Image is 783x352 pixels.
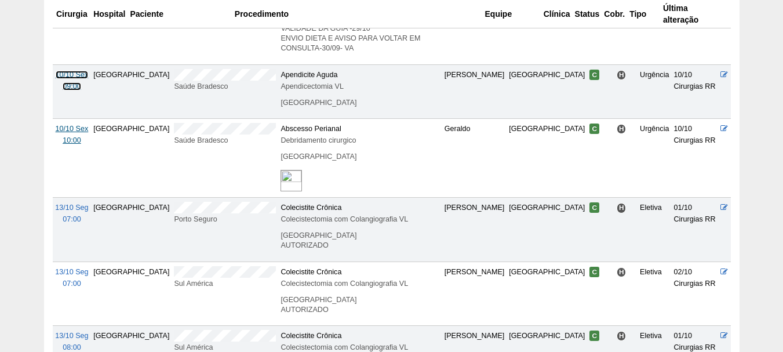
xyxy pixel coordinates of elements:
[174,213,276,225] div: Porto Seguro
[720,268,728,276] a: Editar
[55,332,88,340] span: 13/10 Seg
[589,124,599,134] span: Confirmada
[507,198,587,262] td: [GEOGRAPHIC_DATA]
[281,295,439,315] p: [GEOGRAPHIC_DATA] AUTORIZADO
[638,118,671,197] td: Urgência
[91,198,172,262] td: [GEOGRAPHIC_DATA]
[281,213,439,225] div: Colecistectomia com Colangiografia VL
[63,136,81,144] span: 10:00
[671,198,718,262] td: 01/10 Cirurgias RR
[174,81,276,92] div: Saúde Bradesco
[56,125,89,144] a: 10/10 Sex 10:00
[278,64,442,118] td: Apendicite Aguda
[56,125,89,133] span: 10/10 Sex
[174,135,276,146] div: Saúde Bradesco
[507,262,587,325] td: [GEOGRAPHIC_DATA]
[638,64,671,118] td: Urgência
[617,267,627,277] span: Hospital
[638,198,671,262] td: Eletiva
[671,262,718,325] td: 02/10 Cirurgias RR
[442,262,507,325] td: [PERSON_NAME]
[281,135,439,146] div: Debridamento cirurgico
[91,262,172,325] td: [GEOGRAPHIC_DATA]
[278,118,442,197] td: Abscesso Perianal
[281,231,439,251] p: [GEOGRAPHIC_DATA] AUTORIZADO
[278,262,442,325] td: Colecistite Crônica
[589,331,599,341] span: Confirmada
[56,71,89,90] a: 10/10 Sex 09:00
[720,71,728,79] a: Editar
[281,81,439,92] div: Apendicectomia VL
[55,268,88,288] a: 13/10 Seg 07:00
[63,343,81,351] span: 08:00
[281,278,439,289] div: Colecistectomia com Colangiografia VL
[63,82,81,90] span: 09:00
[56,71,89,79] span: 10/10 Sex
[281,152,439,162] p: [GEOGRAPHIC_DATA]
[174,278,276,289] div: Sul América
[442,198,507,262] td: [PERSON_NAME]
[278,198,442,262] td: Colecistite Crônica
[507,64,587,118] td: [GEOGRAPHIC_DATA]
[442,118,507,197] td: Geraldo
[671,118,718,197] td: 10/10 Cirurgias RR
[55,204,88,212] span: 13/10 Seg
[91,64,172,118] td: [GEOGRAPHIC_DATA]
[55,204,88,223] a: 13/10 Seg 07:00
[589,267,599,277] span: Confirmada
[55,268,88,276] span: 13/10 Seg
[281,98,439,108] p: [GEOGRAPHIC_DATA]
[507,118,587,197] td: [GEOGRAPHIC_DATA]
[442,64,507,118] td: [PERSON_NAME]
[617,331,627,341] span: Hospital
[63,215,81,223] span: 07:00
[55,332,88,351] a: 13/10 Seg 08:00
[617,124,627,134] span: Hospital
[589,202,599,213] span: Confirmada
[720,125,728,133] a: Editar
[617,203,627,213] span: Hospital
[720,332,728,340] a: Editar
[589,70,599,80] span: Confirmada
[720,204,728,212] a: Editar
[617,70,627,80] span: Hospital
[638,262,671,325] td: Eletiva
[91,118,172,197] td: [GEOGRAPHIC_DATA]
[671,64,718,118] td: 10/10 Cirurgias RR
[63,280,81,288] span: 07:00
